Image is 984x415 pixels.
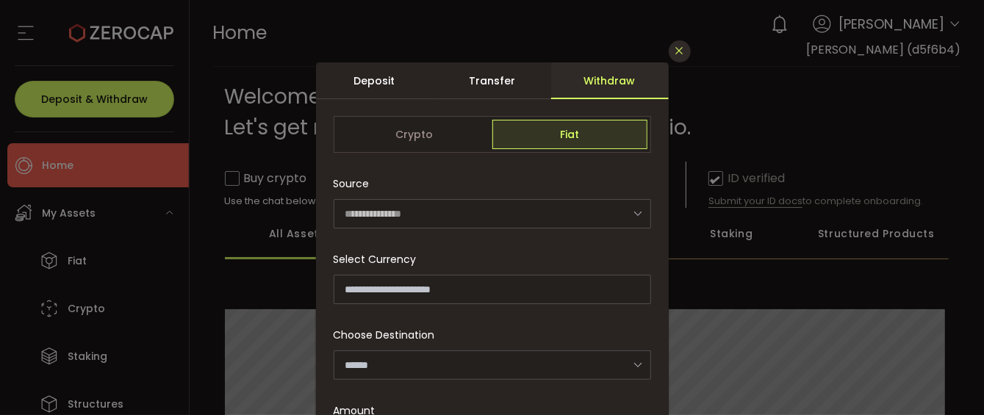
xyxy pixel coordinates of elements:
[551,62,669,99] div: Withdraw
[337,120,492,149] span: Crypto
[434,62,551,99] div: Transfer
[334,252,425,267] label: Select Currency
[492,120,647,149] span: Fiat
[813,256,984,415] iframe: Chat Widget
[334,169,370,198] span: Source
[669,40,691,62] button: Close
[334,328,435,343] span: Choose Destination
[316,62,434,99] div: Deposit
